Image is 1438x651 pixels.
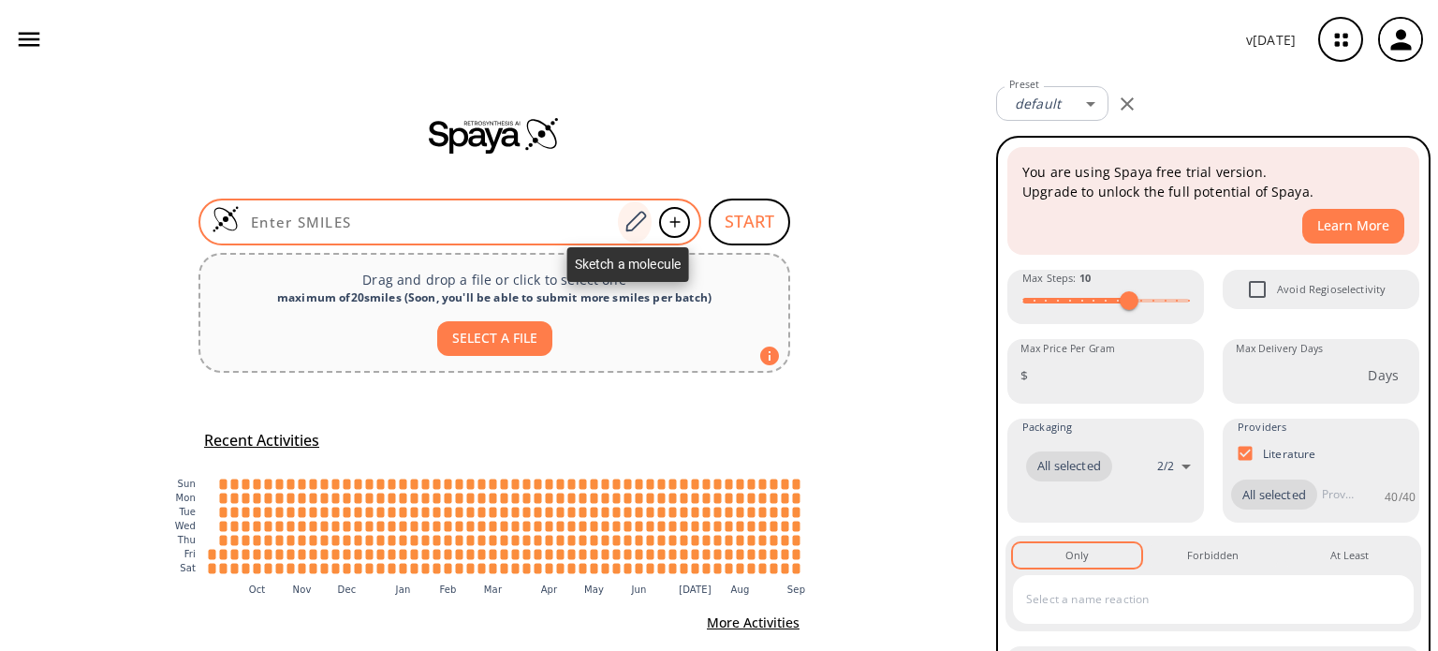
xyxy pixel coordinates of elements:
[178,479,196,489] text: Sun
[630,584,646,595] text: Jun
[541,584,558,595] text: Apr
[178,507,196,517] text: Tue
[1385,489,1416,505] p: 40 / 40
[567,247,689,282] div: Sketch a molecule
[1022,419,1072,436] span: Packaging
[1020,365,1028,385] p: $
[437,321,552,356] button: SELECT A FILE
[249,584,266,595] text: Oct
[1013,543,1141,568] button: Only
[1187,547,1239,564] div: Forbidden
[731,584,750,595] text: Aug
[293,584,312,595] text: Nov
[1079,271,1091,285] strong: 10
[1317,480,1358,510] input: Provider name
[1238,270,1277,309] span: Avoid Regioselectivity
[395,584,411,595] text: Jan
[240,213,618,231] input: Enter SMILES
[699,606,807,641] button: More Activities
[1231,486,1317,505] span: All selected
[1277,281,1386,298] span: Avoid Regioselectivity
[215,270,773,289] p: Drag and drop a file or click to select one
[175,521,196,531] text: Wed
[1238,419,1286,436] span: Providers
[1015,95,1061,112] em: default
[1022,162,1404,201] p: You are using Spaya free trial version. Upgrade to unlock the full potential of Spaya.
[175,493,196,503] text: Mon
[180,563,196,573] text: Sat
[197,425,327,456] button: Recent Activities
[249,584,806,595] g: x-axis tick label
[212,205,240,233] img: Logo Spaya
[1021,584,1377,614] input: Select a name reaction
[484,584,503,595] text: Mar
[787,584,805,595] text: Sep
[1263,446,1316,462] p: Literature
[1157,458,1174,474] p: 2 / 2
[709,199,790,245] button: START
[204,431,319,451] h5: Recent Activities
[439,584,456,595] text: Feb
[1149,543,1277,568] button: Forbidden
[184,549,196,559] text: Fri
[1236,342,1323,356] label: Max Delivery Days
[1330,547,1369,564] div: At Least
[1246,30,1296,50] p: v [DATE]
[584,584,604,595] text: May
[1368,365,1399,385] p: Days
[209,479,800,573] g: cell
[338,584,357,595] text: Dec
[177,535,196,545] text: Thu
[1285,543,1414,568] button: At Least
[429,116,560,154] img: Spaya logo
[215,289,773,306] div: maximum of 20 smiles ( Soon, you'll be able to submit more smiles per batch )
[1302,209,1404,244] button: Learn More
[1026,457,1112,476] span: All selected
[1022,270,1091,287] span: Max Steps :
[679,584,712,595] text: [DATE]
[175,479,196,573] g: y-axis tick label
[1009,78,1039,92] label: Preset
[1020,342,1115,356] label: Max Price Per Gram
[1065,547,1089,564] div: Only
